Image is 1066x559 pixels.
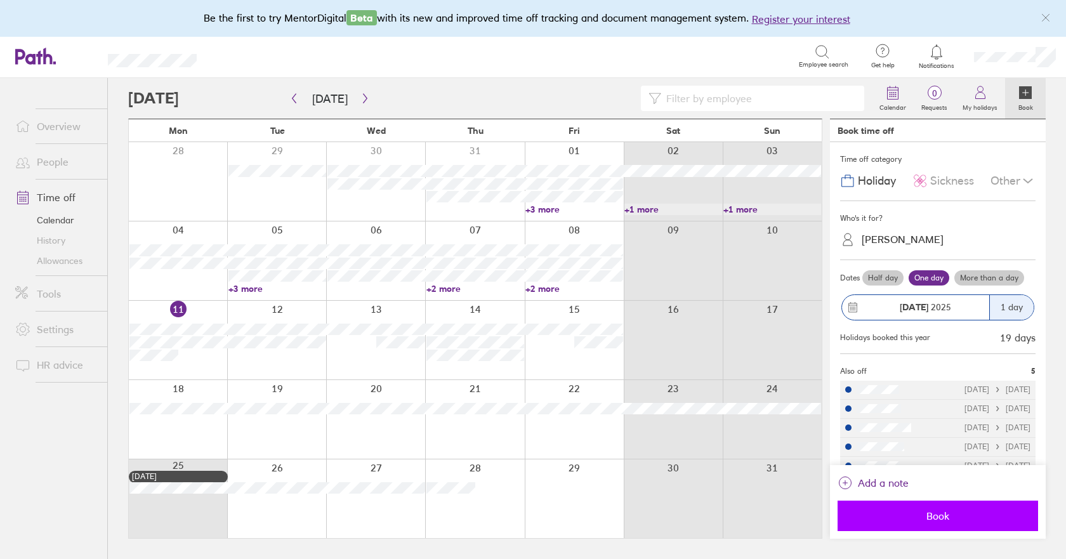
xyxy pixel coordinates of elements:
span: Holiday [858,174,896,188]
a: Allowances [5,251,107,271]
div: [DATE] [132,472,225,481]
div: Book time off [838,126,894,136]
label: One day [909,270,949,286]
span: 0 [914,88,955,98]
span: Sun [764,126,780,136]
div: [DATE] [DATE] [964,385,1030,394]
a: Notifications [916,43,957,70]
label: My holidays [955,100,1005,112]
a: Book [1005,78,1046,119]
span: Wed [367,126,386,136]
label: More than a day [954,270,1024,286]
a: +2 more [426,283,524,294]
a: Calendar [872,78,914,119]
div: [DATE] [DATE] [964,442,1030,451]
span: 2025 [900,302,951,312]
div: [DATE] [DATE] [964,404,1030,413]
a: HR advice [5,352,107,378]
span: Employee search [799,61,848,69]
a: Calendar [5,210,107,230]
button: Book [838,501,1038,531]
span: Beta [346,10,377,25]
label: Calendar [872,100,914,112]
span: Book [846,510,1029,522]
a: +1 more [723,204,821,215]
div: Holidays booked this year [840,333,930,342]
a: +3 more [228,283,326,294]
span: Get help [862,62,904,69]
div: Be the first to try MentorDigital with its new and improved time off tracking and document manage... [204,10,863,27]
span: Mon [169,126,188,136]
button: Register your interest [752,11,850,27]
div: 19 days [1000,332,1036,343]
button: [DATE] [302,88,358,109]
a: People [5,149,107,174]
a: +2 more [525,283,623,294]
div: Other [990,169,1036,193]
span: 5 [1031,367,1036,376]
span: Dates [840,273,860,282]
span: Thu [468,126,484,136]
label: Requests [914,100,955,112]
strong: [DATE] [900,301,928,313]
input: Filter by employee [661,86,857,110]
span: Tue [270,126,285,136]
a: 0Requests [914,78,955,119]
div: [PERSON_NAME] [862,233,944,246]
a: Settings [5,317,107,342]
div: Search [231,50,263,62]
div: 1 day [989,295,1034,320]
a: My holidays [955,78,1005,119]
a: Tools [5,281,107,306]
span: Sat [666,126,680,136]
label: Book [1011,100,1041,112]
span: Fri [569,126,580,136]
span: Sickness [930,174,974,188]
span: Notifications [916,62,957,70]
a: History [5,230,107,251]
span: Also off [840,367,867,376]
a: +3 more [525,204,623,215]
div: [DATE] [DATE] [964,461,1030,470]
button: [DATE] 20251 day [840,288,1036,327]
div: Time off category [840,150,1036,169]
div: [DATE] [DATE] [964,423,1030,432]
a: +1 more [624,204,722,215]
div: Who's it for? [840,209,1036,228]
span: Add a note [858,473,909,493]
label: Half day [862,270,904,286]
button: Add a note [838,473,909,493]
a: Overview [5,114,107,139]
a: Time off [5,185,107,210]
